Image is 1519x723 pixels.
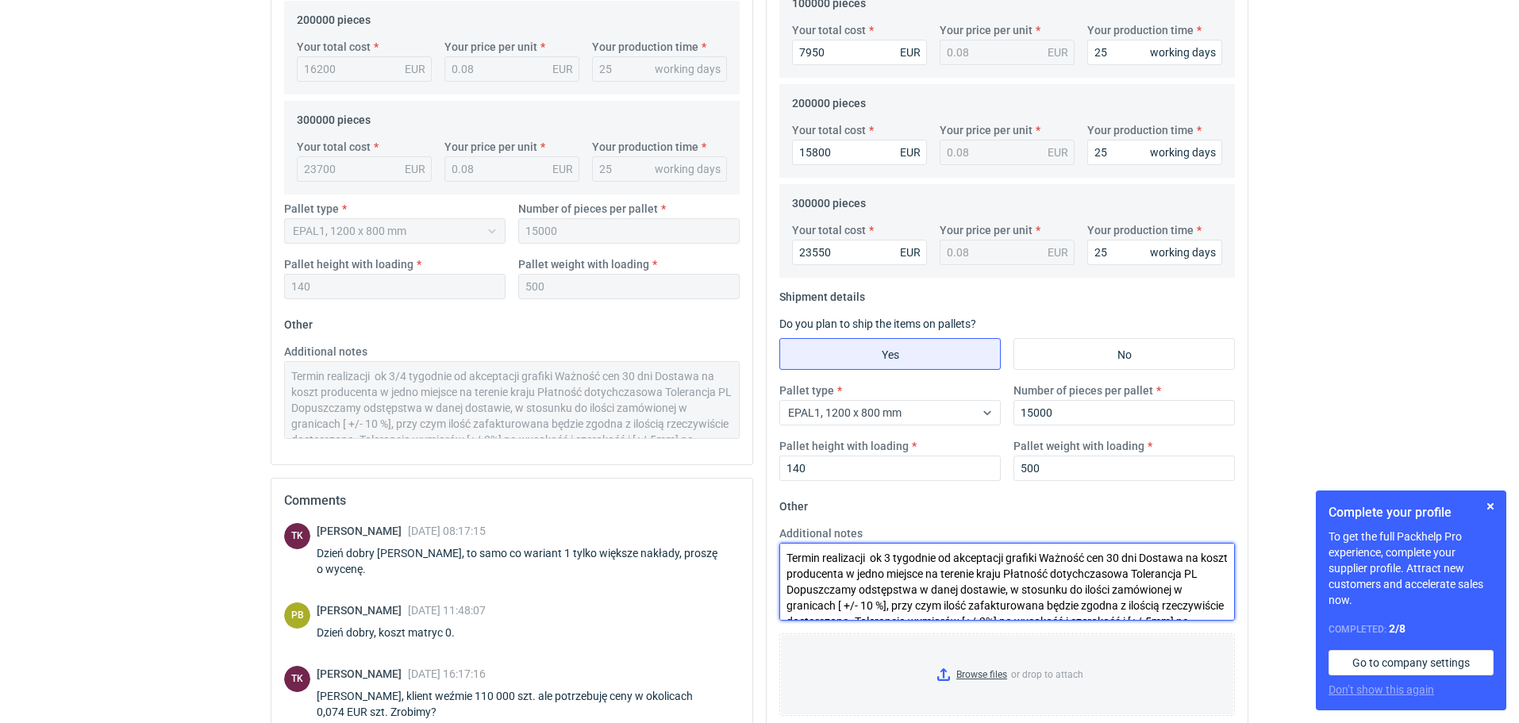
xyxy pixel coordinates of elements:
[1329,682,1434,698] button: Don’t show this again
[779,438,909,454] label: Pallet height with loading
[1150,144,1216,160] div: working days
[792,222,866,238] label: Your total cost
[405,61,425,77] div: EUR
[317,525,408,537] span: [PERSON_NAME]
[780,634,1234,715] label: or drop to attach
[900,44,921,60] div: EUR
[518,256,649,272] label: Pallet weight with loading
[1087,122,1194,138] label: Your production time
[1048,144,1068,160] div: EUR
[317,545,740,577] div: Dzień dobry [PERSON_NAME], to samo co wariant 1 tylko większe nakłady, proszę o wycenę.
[792,22,866,38] label: Your total cost
[1389,622,1406,635] strong: 2 / 8
[284,602,310,629] div: Piotr Bożek
[297,107,371,126] legend: 300000 pieces
[779,456,1001,481] input: 0
[900,244,921,260] div: EUR
[1013,383,1153,398] label: Number of pieces per pallet
[940,122,1033,138] label: Your price per unit
[284,523,310,549] figcaption: TK
[444,39,537,55] label: Your price per unit
[1087,40,1222,65] input: 0
[317,604,408,617] span: [PERSON_NAME]
[1087,222,1194,238] label: Your production time
[284,491,740,510] h2: Comments
[1013,456,1235,481] input: 0
[284,602,310,629] figcaption: PB
[408,667,486,680] span: [DATE] 16:17:16
[552,161,573,177] div: EUR
[1087,240,1222,265] input: 0
[444,139,537,155] label: Your price per unit
[284,666,310,692] div: Tomasz Kubiak
[1150,244,1216,260] div: working days
[408,525,486,537] span: [DATE] 08:17:15
[1329,650,1494,675] a: Go to company settings
[1013,438,1144,454] label: Pallet weight with loading
[284,201,339,217] label: Pallet type
[900,144,921,160] div: EUR
[779,494,808,513] legend: Other
[792,40,927,65] input: 0
[1048,44,1068,60] div: EUR
[297,39,371,55] label: Your total cost
[1150,44,1216,60] div: working days
[317,625,486,640] div: Dzień dobry, koszt matryc 0.
[1087,22,1194,38] label: Your production time
[779,317,976,330] label: Do you plan to ship the items on pallets?
[1013,400,1235,425] input: 0
[284,256,413,272] label: Pallet height with loading
[792,240,927,265] input: 0
[284,312,313,331] legend: Other
[297,7,371,26] legend: 200000 pieces
[552,61,573,77] div: EUR
[655,61,721,77] div: working days
[518,201,658,217] label: Number of pieces per pallet
[1329,529,1494,608] p: To get the full Packhelp Pro experience, complete your supplier profile. Attract new customers an...
[408,604,486,617] span: [DATE] 11:48:07
[1329,621,1494,637] div: Completed:
[779,383,834,398] label: Pallet type
[792,90,866,110] legend: 200000 pieces
[1087,140,1222,165] input: 0
[297,139,371,155] label: Your total cost
[284,666,310,692] figcaption: TK
[1048,244,1068,260] div: EUR
[1329,503,1494,522] h1: Complete your profile
[405,161,425,177] div: EUR
[317,688,740,720] div: [PERSON_NAME], klient weźmie 110 000 szt. ale potrzebuję ceny w okolicach 0,074 EUR szt. Zrobimy?
[1481,497,1500,516] button: Skip for now
[779,338,1001,370] label: Yes
[779,525,863,541] label: Additional notes
[940,222,1033,238] label: Your price per unit
[940,22,1033,38] label: Your price per unit
[592,139,698,155] label: Your production time
[1013,338,1235,370] label: No
[655,161,721,177] div: working days
[779,543,1235,621] textarea: Termin realizacji ok 3 tygodnie od akceptacji grafiki Ważność cen 30 dni Dostawa na koszt produce...
[792,122,866,138] label: Your total cost
[792,140,927,165] input: 0
[788,406,902,419] span: EPAL1, 1200 x 800 mm
[317,667,408,680] span: [PERSON_NAME]
[779,284,865,303] legend: Shipment details
[284,361,740,439] textarea: Termin realizacji ok 3/4 tygodnie od akceptacji grafiki Ważność cen 30 dni Dostawa na koszt produ...
[792,190,866,210] legend: 300000 pieces
[284,523,310,549] div: Tomasz Kubiak
[284,344,367,360] label: Additional notes
[592,39,698,55] label: Your production time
